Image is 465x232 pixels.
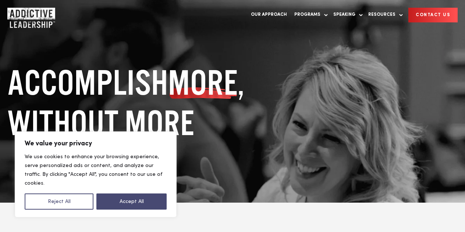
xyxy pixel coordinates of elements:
[408,8,458,22] a: CONTACT US
[168,62,238,103] span: MORE
[15,131,177,217] div: We value your privacy
[25,152,167,188] p: We use cookies to enhance your browsing experience, serve personalized ads or content, and analyz...
[7,62,269,143] h1: ACCOMPLISH , WITHOUT MORE
[291,7,328,22] a: Programs
[330,7,363,22] a: Speaking
[25,193,93,210] button: Reject All
[247,7,291,22] a: Our Approach
[96,193,167,210] button: Accept All
[25,139,167,148] p: We value your privacy
[7,8,52,22] a: Home
[365,7,403,22] a: Resources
